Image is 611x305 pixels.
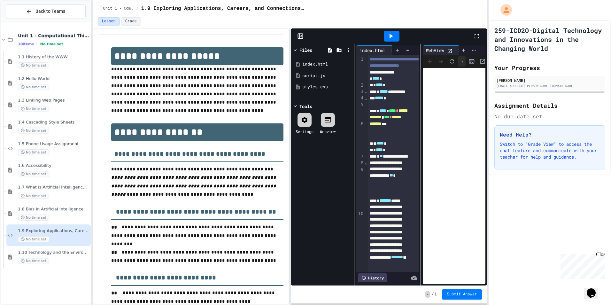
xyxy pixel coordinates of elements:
div: script.js [302,73,352,79]
div: Chat with us now!Close [3,3,44,41]
span: 1.9 Exploring Applications, Careers, and Connections in the Digital World [141,5,305,12]
span: 1 [434,292,437,297]
button: Open in new tab [478,57,487,66]
div: 1 [356,56,364,82]
div: index.html [302,61,352,67]
span: Unit 1 - Computational Thinking and Making Connections [103,6,134,11]
div: Webview [320,129,336,134]
span: 1.1 History of the WWW [18,54,89,60]
span: No time set [18,84,49,90]
span: 1.2 Hello World [18,76,89,82]
span: No time set [18,62,49,68]
div: Files [299,47,312,53]
span: 1.10 Technology and the Environment [18,250,89,255]
div: index.html [356,45,396,55]
span: Fold line [364,89,367,94]
iframe: Web Preview [423,68,485,284]
div: / [458,56,466,66]
div: 7 [356,153,364,160]
span: No time set [18,171,49,177]
button: Refresh [447,57,457,66]
span: - [425,291,430,298]
div: 3 [356,89,364,95]
span: No time set [18,193,49,199]
span: Fold line [364,96,367,101]
button: Lesson [98,17,120,26]
span: 1.4 Cascading Style Sheets [18,120,89,125]
span: 1.3 Linking Web Pages [18,98,89,103]
span: No time set [18,215,49,221]
span: / [431,292,434,297]
span: Back to Teams [35,8,65,15]
div: WebView [423,47,447,54]
h1: 259-ICD2O-Digital Technology and Innovations in the Changing World [494,26,605,53]
div: 2 [356,82,364,89]
button: Submit Answer [442,289,482,300]
div: My Account [494,3,514,17]
button: Back to Teams [6,4,86,18]
span: 10 items [18,42,34,46]
span: 1.8 Bias in Artificial Intelligence [18,207,89,212]
div: [PERSON_NAME] [496,77,603,83]
h2: Assignment Details [494,101,605,110]
div: styles.css [302,84,352,90]
iframe: chat widget [558,252,605,279]
span: • [36,41,38,46]
span: No time set [18,128,49,134]
div: 5 [356,102,364,121]
button: Console [467,57,476,66]
div: 9 [356,167,364,211]
span: 1.6 Accessibility [18,163,89,168]
div: Tools [299,103,312,110]
h2: Your Progress [494,63,605,72]
span: No time set [18,106,49,112]
span: No time set [18,236,49,242]
div: 6 [356,121,364,153]
span: / [136,6,139,11]
span: Unit 1 - Computational Thinking and Making Connections [18,33,89,39]
div: No due date set [494,113,605,120]
span: Submit Answer [447,292,477,297]
button: Grade [121,17,141,26]
div: History [358,273,387,282]
div: WebView [423,45,464,55]
div: 8 [356,160,364,166]
div: Settings [296,129,313,134]
iframe: chat widget [584,279,605,299]
span: Back [425,57,435,66]
div: 4 [356,95,364,101]
span: 1.5 Phone Usage Assignment [18,141,89,147]
span: Forward [436,57,446,66]
span: No time set [18,149,49,155]
span: No time set [40,42,63,46]
div: index.html [356,47,388,54]
span: No time set [18,258,49,264]
div: [EMAIL_ADDRESS][PERSON_NAME][DOMAIN_NAME] [496,83,603,88]
span: 1.7 What is Artificial Intelligence (AI) [18,185,89,190]
span: 1.9 Exploring Applications, Careers, and Connections in the Digital World [18,228,89,234]
p: Switch to "Grade View" to access the chat feature and communicate with your teacher for help and ... [500,141,600,160]
span: Fold line [364,160,367,165]
h3: Need Help? [500,131,600,138]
